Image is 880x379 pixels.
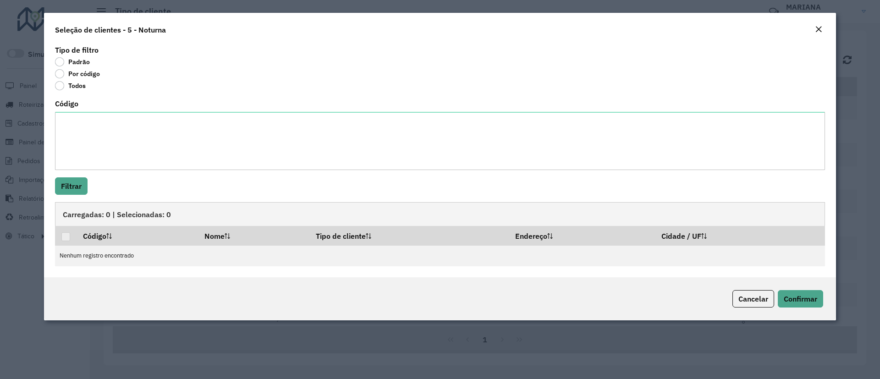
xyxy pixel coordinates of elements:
div: Carregadas: 0 | Selecionadas: 0 [55,202,825,226]
button: Cancelar [732,290,774,308]
span: Confirmar [784,294,817,303]
label: Todos [55,81,86,90]
button: Close [812,24,825,36]
label: Código [55,98,78,109]
td: Nenhum registro encontrado [55,246,825,266]
button: Confirmar [778,290,823,308]
th: Tipo de cliente [310,226,509,245]
em: Fechar [815,26,822,33]
th: Código [77,226,198,245]
label: Por código [55,69,100,78]
span: Cancelar [738,294,768,303]
button: Filtrar [55,177,88,195]
label: Tipo de filtro [55,44,99,55]
h4: Seleção de clientes - 5 - Noturna [55,24,166,35]
label: Padrão [55,57,90,66]
th: Nome [198,226,310,245]
th: Endereço [509,226,655,245]
th: Cidade / UF [655,226,825,245]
